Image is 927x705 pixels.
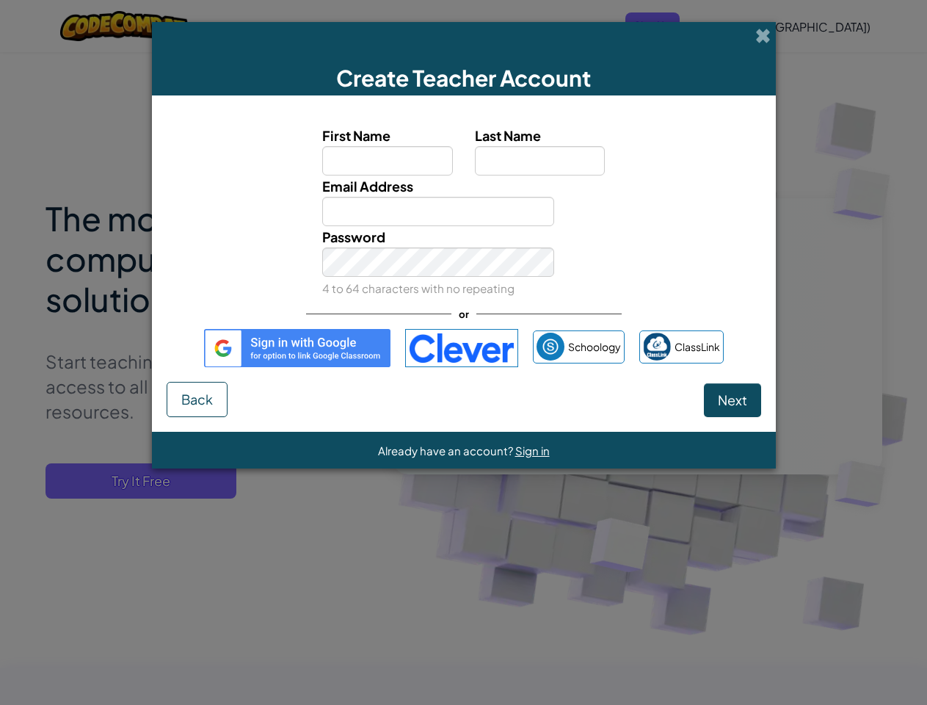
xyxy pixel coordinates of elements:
button: Next [704,383,761,417]
img: schoology.png [537,333,564,361]
img: gplus_sso_button2.svg [204,329,390,367]
span: Password [322,228,385,245]
a: Sign in [515,444,550,458]
img: clever-logo-blue.png [405,329,518,367]
span: Schoology [568,336,621,358]
img: classlink-logo-small.png [643,333,671,361]
span: ClassLink [675,336,720,358]
span: or [451,303,476,325]
span: Already have an account? [378,444,515,458]
span: Next [718,391,747,408]
span: Back [181,391,213,408]
span: Create Teacher Account [336,64,591,92]
small: 4 to 64 characters with no repeating [322,281,515,295]
span: Email Address [322,178,413,195]
span: First Name [322,127,390,144]
span: Last Name [475,127,541,144]
button: Back [167,382,228,417]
